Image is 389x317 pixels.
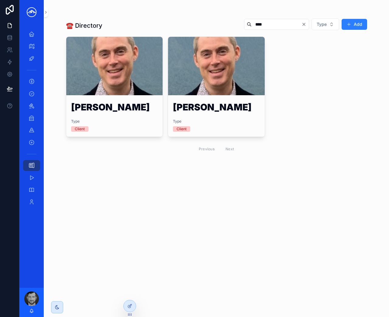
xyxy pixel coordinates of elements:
div: scrollable content [19,24,44,215]
h1: [PERSON_NAME] [173,103,260,114]
img: App logo [24,7,39,17]
a: [PERSON_NAME]TypeClient [66,37,163,137]
a: [PERSON_NAME]TypeClient [168,37,265,137]
div: Client [177,126,187,132]
button: Clear [301,22,309,27]
div: reid-parr.jpeg [168,37,265,95]
h1: ☎️ Directory [66,21,102,30]
button: Select Button [312,19,339,30]
div: reid-parr.jpeg [66,37,163,95]
button: Add [342,19,367,30]
div: Client [75,126,85,132]
span: Type [71,119,158,124]
span: Type [173,119,260,124]
h1: [PERSON_NAME] [71,103,158,114]
span: Type [317,21,327,27]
